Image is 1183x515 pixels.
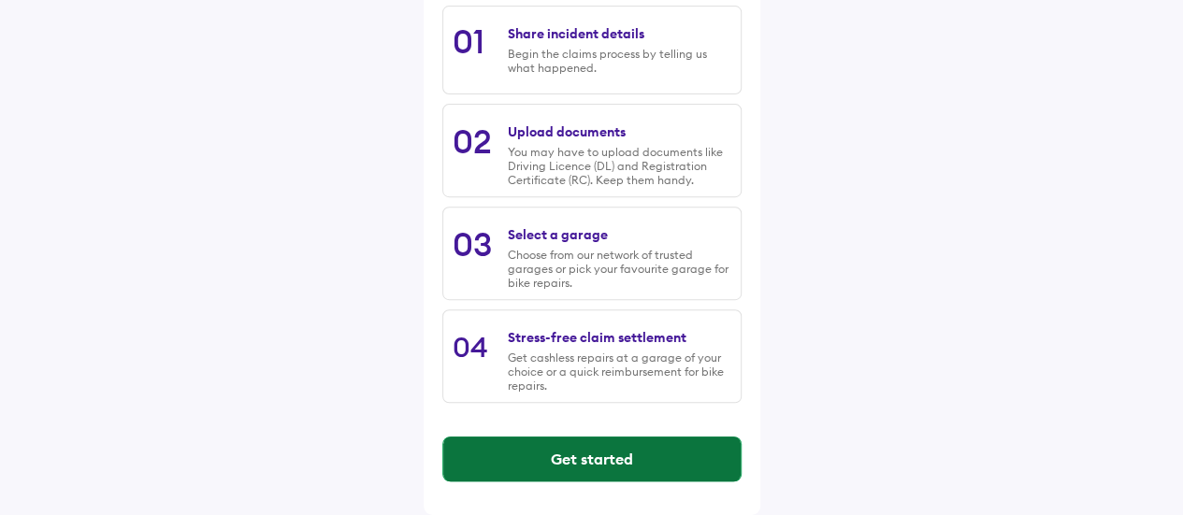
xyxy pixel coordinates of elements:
div: 03 [453,223,492,265]
div: 01 [453,21,484,62]
div: Stress-free claim settlement [508,329,686,346]
button: Get started [443,436,741,481]
div: You may have to upload documents like Driving Licence (DL) and Registration Certificate (RC). Kee... [508,145,730,187]
div: Upload documents [508,123,626,140]
div: Begin the claims process by telling us what happened. [508,47,730,75]
div: Share incident details [508,25,644,42]
div: 02 [453,121,492,162]
div: Get cashless repairs at a garage of your choice or a quick reimbursement for bike repairs. [508,350,730,393]
div: Select a garage [508,226,608,243]
div: Choose from our network of trusted garages or pick your favourite garage for bike repairs. [508,248,730,290]
div: 04 [453,329,488,365]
